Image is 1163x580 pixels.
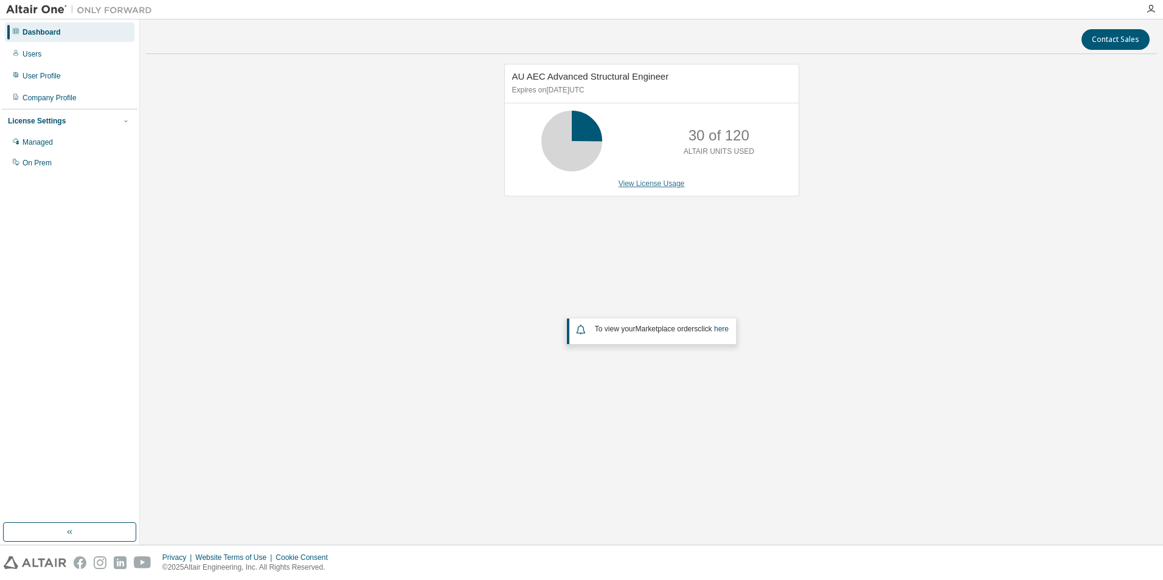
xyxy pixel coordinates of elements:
[74,556,86,569] img: facebook.svg
[162,553,195,562] div: Privacy
[512,85,788,95] p: Expires on [DATE] UTC
[636,325,698,333] em: Marketplace orders
[512,71,669,81] span: AU AEC Advanced Structural Engineer
[162,562,335,573] p: © 2025 Altair Engineering, Inc. All Rights Reserved.
[684,147,754,157] p: ALTAIR UNITS USED
[1081,29,1150,50] button: Contact Sales
[8,116,66,126] div: License Settings
[23,158,52,168] div: On Prem
[94,556,106,569] img: instagram.svg
[689,125,749,146] p: 30 of 120
[23,49,41,59] div: Users
[6,4,158,16] img: Altair One
[23,137,53,147] div: Managed
[619,179,685,188] a: View License Usage
[4,556,66,569] img: altair_logo.svg
[134,556,151,569] img: youtube.svg
[595,325,729,333] span: To view your click
[114,556,127,569] img: linkedin.svg
[23,27,61,37] div: Dashboard
[276,553,335,562] div: Cookie Consent
[714,325,729,333] a: here
[23,93,77,103] div: Company Profile
[195,553,276,562] div: Website Terms of Use
[23,71,61,81] div: User Profile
